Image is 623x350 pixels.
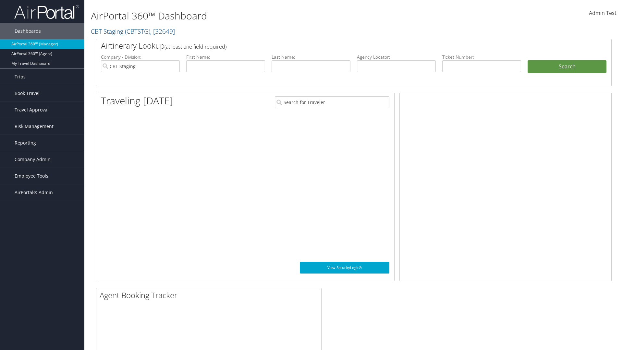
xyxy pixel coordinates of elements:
[165,43,226,50] span: (at least one field required)
[272,54,350,60] label: Last Name:
[91,27,175,36] a: CBT Staging
[101,54,180,60] label: Company - Division:
[15,151,51,168] span: Company Admin
[589,3,617,23] a: Admin Test
[589,9,617,17] span: Admin Test
[357,54,436,60] label: Agency Locator:
[15,118,54,134] span: Risk Management
[15,168,48,184] span: Employee Tools
[15,135,36,151] span: Reporting
[15,23,41,39] span: Dashboards
[528,60,606,73] button: Search
[15,184,53,201] span: AirPortal® Admin
[15,85,40,101] span: Book Travel
[14,4,79,19] img: airportal-logo.png
[186,54,265,60] label: First Name:
[125,27,150,36] span: ( CBTSTG )
[101,94,173,108] h1: Traveling [DATE]
[442,54,521,60] label: Ticket Number:
[15,69,26,85] span: Trips
[150,27,175,36] span: , [ 32649 ]
[275,96,389,108] input: Search for Traveler
[101,40,564,51] h2: Airtinerary Lookup
[300,262,389,274] a: View SecurityLogic®
[15,102,49,118] span: Travel Approval
[91,9,441,23] h1: AirPortal 360™ Dashboard
[100,290,321,301] h2: Agent Booking Tracker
